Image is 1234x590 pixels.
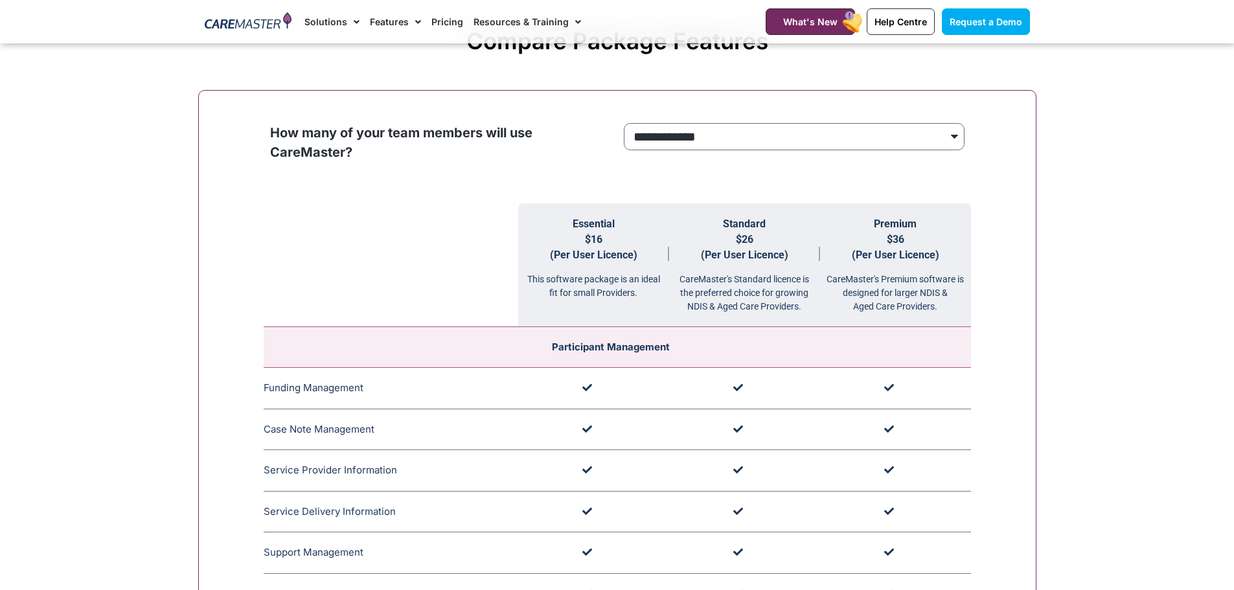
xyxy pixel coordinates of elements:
td: Case Note Management [264,409,518,450]
th: Essential [518,203,669,327]
span: What's New [783,16,838,27]
img: CareMaster Logo [205,12,292,32]
div: CareMaster's Standard licence is the preferred choice for growing NDIS & Aged Care Providers. [669,263,820,313]
td: Funding Management [264,368,518,409]
span: Request a Demo [950,16,1022,27]
span: $16 (Per User Licence) [550,233,637,261]
span: Help Centre [874,16,927,27]
th: Premium [820,203,971,327]
th: Standard [669,203,820,327]
span: $36 (Per User Licence) [852,233,939,261]
div: CareMaster's Premium software is designed for larger NDIS & Aged Care Providers. [820,263,971,313]
td: Support Management [264,532,518,574]
td: Service Provider Information [264,450,518,492]
a: Request a Demo [942,8,1030,35]
div: This software package is an ideal fit for small Providers. [518,263,669,300]
span: $26 (Per User Licence) [701,233,788,261]
p: How many of your team members will use CareMaster? [270,123,611,162]
span: Participant Management [552,341,670,353]
a: What's New [766,8,855,35]
td: Service Delivery Information [264,491,518,532]
a: Help Centre [867,8,935,35]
